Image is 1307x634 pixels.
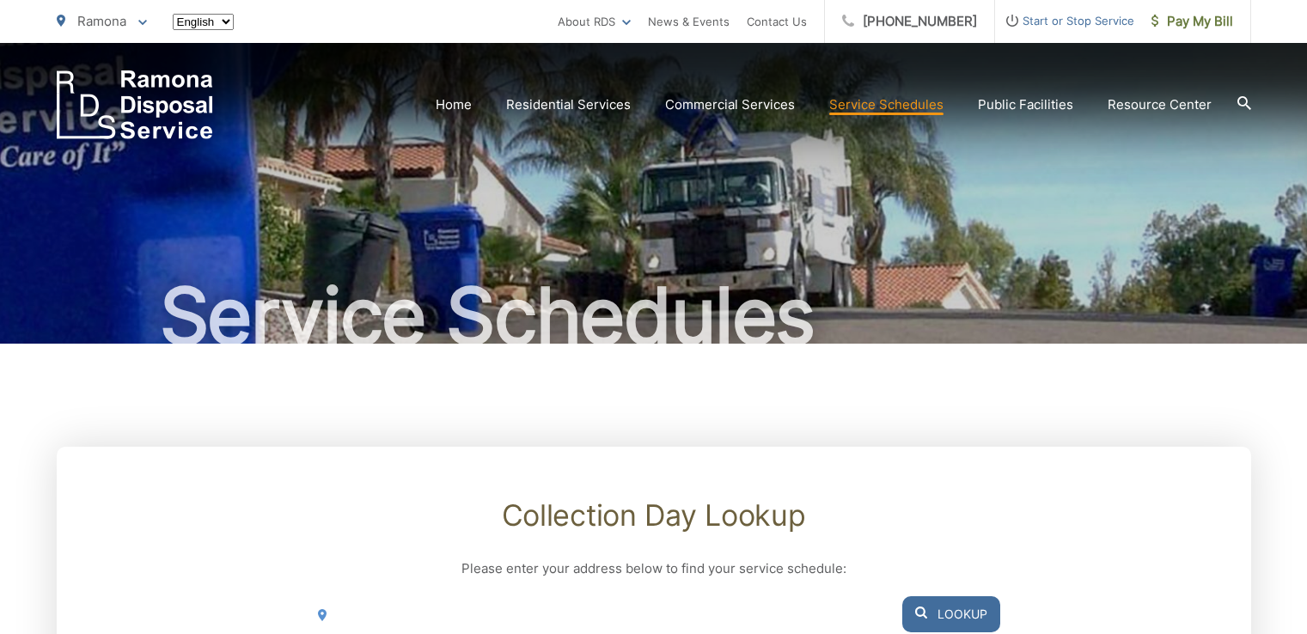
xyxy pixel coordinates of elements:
[665,94,795,115] a: Commercial Services
[77,13,126,29] span: Ramona
[978,94,1073,115] a: Public Facilities
[57,273,1251,359] h1: Service Schedules
[1108,94,1212,115] a: Resource Center
[307,498,999,533] h2: Collection Day Lookup
[747,11,807,32] a: Contact Us
[173,14,234,30] select: Select a language
[829,94,944,115] a: Service Schedules
[558,11,631,32] a: About RDS
[1151,11,1233,32] span: Pay My Bill
[902,596,1000,632] button: Lookup
[506,94,631,115] a: Residential Services
[57,70,213,139] a: EDCD logo. Return to the homepage.
[436,94,472,115] a: Home
[648,11,730,32] a: News & Events
[307,558,999,579] p: Please enter your address below to find your service schedule:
